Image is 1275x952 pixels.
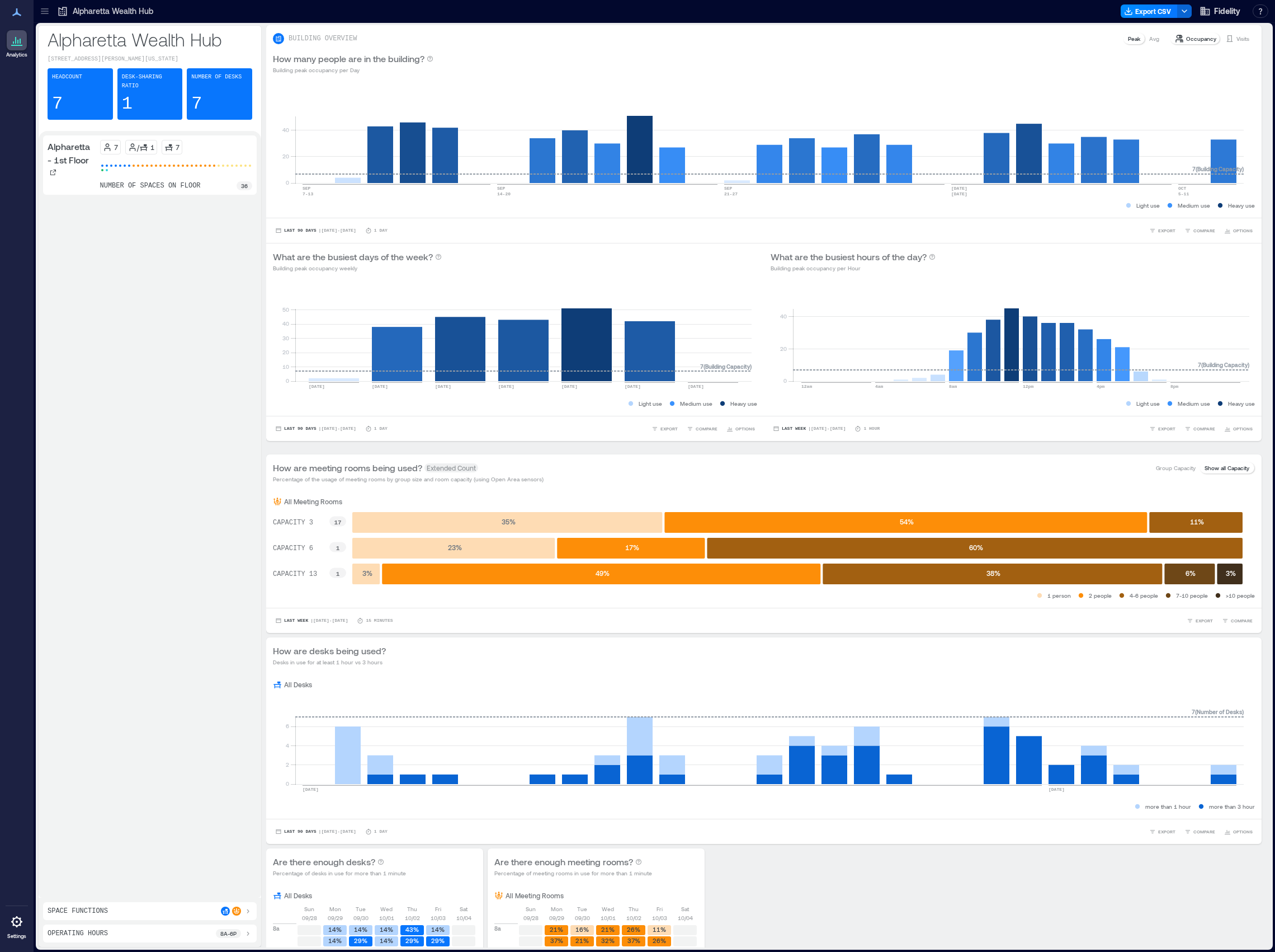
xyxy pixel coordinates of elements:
p: 8a [494,924,501,933]
span: OPTIONS [1233,227,1253,234]
button: EXPORT [1147,423,1178,434]
p: Building peak occupancy per Hour [771,264,936,273]
tspan: 20 [282,153,289,160]
button: COMPARE [684,423,720,434]
tspan: 0 [783,377,787,384]
a: Settings [3,908,30,943]
text: 35 % [502,518,516,526]
button: COMPARE [1182,826,1217,837]
tspan: 0 [286,377,289,384]
text: [DATE] [1049,787,1065,792]
p: Light use [1136,399,1160,408]
p: 8a [273,924,280,933]
p: Alpharetta - 1st Floor [48,140,96,167]
text: 21% [601,926,615,933]
text: CAPACITY 13 [273,570,317,578]
span: EXPORT [1158,828,1175,835]
span: EXPORT [1196,617,1213,624]
tspan: 30 [282,335,289,341]
p: Mon [329,904,341,913]
p: Thu [407,904,417,913]
text: 14% [328,937,342,944]
p: Alpharetta Wealth Hub [73,6,153,17]
text: 14-20 [497,191,511,196]
p: Percentage of desks in use for more than 1 minute [273,869,406,878]
p: Medium use [680,399,712,408]
p: 10/01 [379,913,394,922]
p: What are the busiest hours of the day? [771,250,927,264]
p: How are desks being used? [273,644,386,658]
p: 10/01 [601,913,616,922]
p: Heavy use [1228,399,1255,408]
p: Tue [356,904,366,913]
tspan: 20 [780,345,787,352]
text: 14% [380,926,393,933]
p: Heavy use [730,399,757,408]
span: COMPARE [1193,828,1215,835]
p: number of spaces on floor [100,181,201,190]
span: COMPARE [1193,227,1215,234]
span: COMPARE [1193,425,1215,432]
p: 8a - 6p [220,929,237,938]
text: 32% [601,937,615,944]
p: 7 [191,93,202,115]
p: All Meeting Rooms [284,497,342,506]
text: [DATE] [688,384,704,389]
p: What are the busiest days of the week? [273,250,433,264]
button: COMPARE [1220,615,1255,626]
p: 1 person [1047,591,1071,600]
text: 11 % [1190,518,1204,526]
text: 17 % [625,543,639,551]
p: 36 [241,181,248,190]
span: OPTIONS [735,425,755,432]
text: 8pm [1170,384,1179,389]
p: Sun [304,904,314,913]
text: 26% [627,926,640,933]
p: Number of Desks [191,73,242,82]
tspan: 50 [282,306,289,313]
button: OPTIONS [1222,423,1255,434]
button: Last Week |[DATE]-[DATE] [771,423,848,434]
p: Fri [435,904,441,913]
p: Medium use [1178,399,1210,408]
text: [DATE] [498,384,514,389]
p: Headcount [52,73,82,82]
p: Light use [639,399,662,408]
text: SEP [303,186,311,191]
text: 23 % [448,543,462,551]
p: 4-6 people [1130,591,1158,600]
button: EXPORT [1147,826,1178,837]
span: COMPARE [696,425,717,432]
text: [DATE] [951,186,967,191]
text: 7-13 [303,191,313,196]
button: OPTIONS [1222,826,1255,837]
p: 09/29 [328,913,343,922]
span: COMPARE [1231,617,1253,624]
button: OPTIONS [1222,225,1255,236]
text: 29% [431,937,445,944]
p: 7 [176,143,180,152]
span: Extended Count [424,463,478,472]
p: [STREET_ADDRESS][PERSON_NAME][US_STATE] [48,55,252,64]
text: 3 % [362,569,372,577]
p: Desk-sharing ratio [122,73,178,91]
button: Last 90 Days |[DATE]-[DATE] [273,826,358,837]
p: Sun [526,904,536,913]
text: [DATE] [303,787,319,792]
p: Medium use [1178,201,1210,210]
tspan: 40 [282,320,289,327]
p: Sat [681,904,689,913]
button: Export CSV [1121,4,1178,18]
span: EXPORT [1158,227,1175,234]
text: [DATE] [625,384,641,389]
p: Percentage of the usage of meeting rooms by group size and room capacity (using Open Area sensors) [273,475,544,484]
p: 09/30 [353,913,369,922]
span: EXPORT [1158,425,1175,432]
button: EXPORT [649,423,680,434]
p: 7-10 people [1176,591,1208,600]
text: 6 % [1186,569,1196,577]
p: Avg [1149,34,1159,43]
text: 14% [328,926,342,933]
p: Tue [577,904,587,913]
button: Last Week |[DATE]-[DATE] [273,615,350,626]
